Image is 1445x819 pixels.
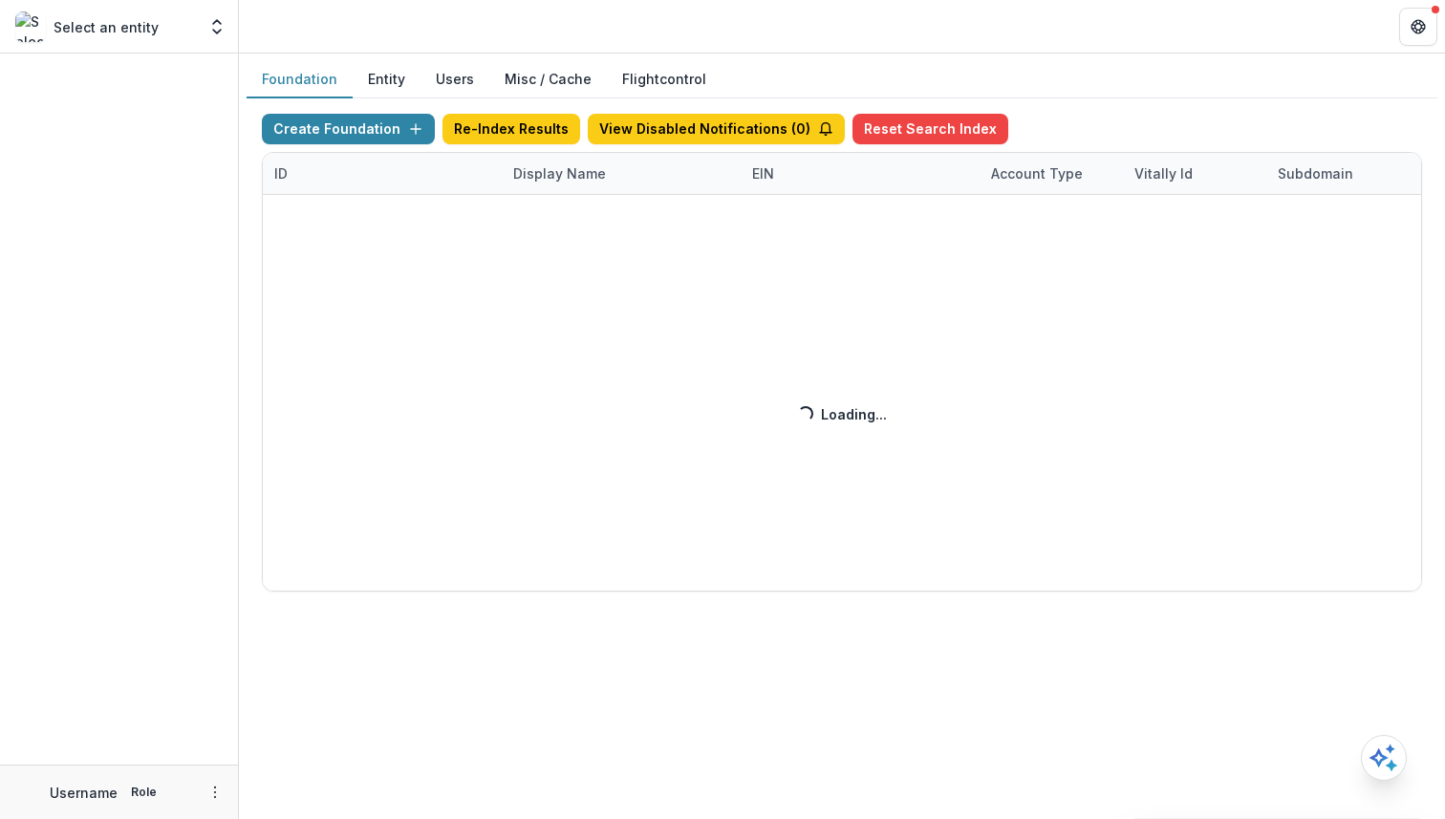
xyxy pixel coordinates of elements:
[489,61,607,98] button: Misc / Cache
[1399,8,1437,46] button: Get Help
[421,61,489,98] button: Users
[1361,735,1407,781] button: Open AI Assistant
[204,8,230,46] button: Open entity switcher
[50,783,118,803] p: Username
[247,61,353,98] button: Foundation
[125,784,162,801] p: Role
[54,17,159,37] p: Select an entity
[622,69,706,89] a: Flightcontrol
[353,61,421,98] button: Entity
[204,781,226,804] button: More
[15,11,46,42] img: Select an entity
